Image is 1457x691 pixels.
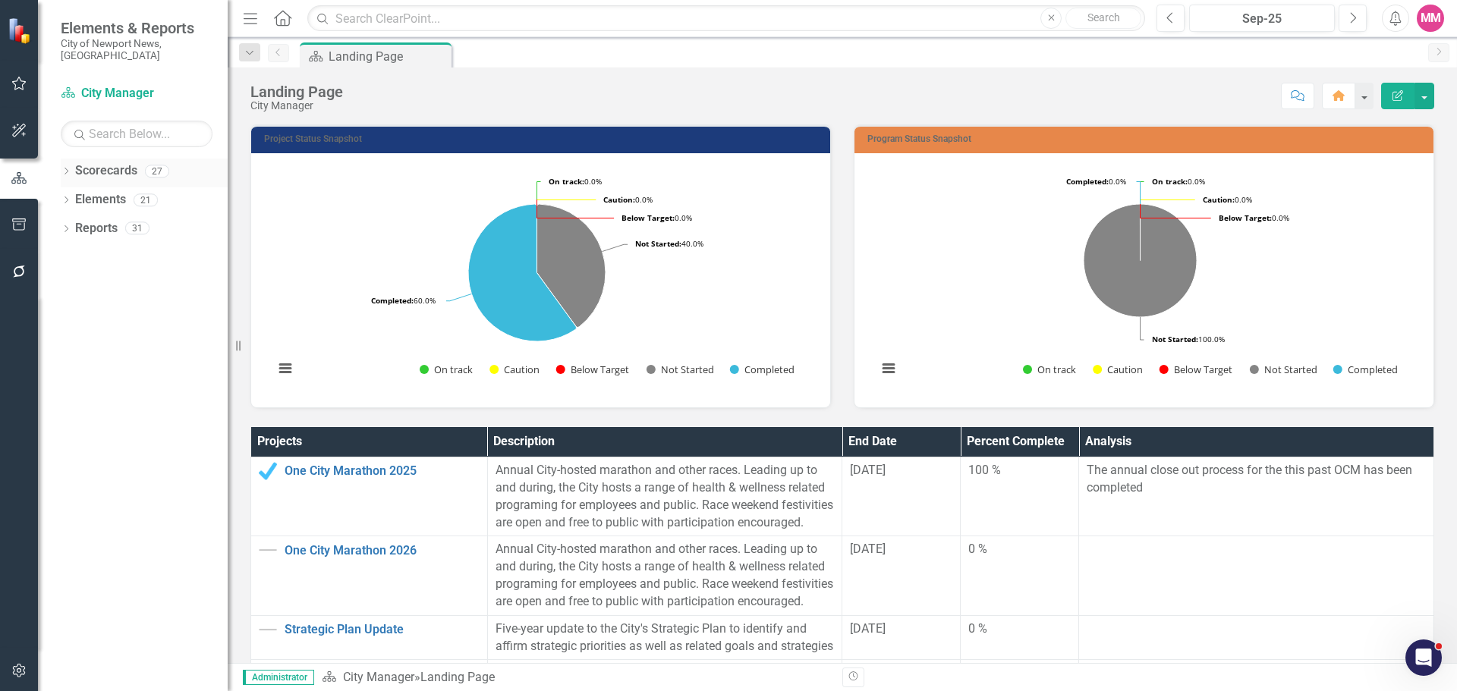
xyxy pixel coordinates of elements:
[266,165,807,392] svg: Interactive chart
[75,191,126,209] a: Elements
[61,85,212,102] a: City Manager
[961,457,1079,536] td: Double-Click to Edit
[878,358,899,379] button: View chart menu, Chart
[259,462,277,480] img: Completed
[1079,536,1434,615] td: Double-Click to Edit
[867,134,1426,144] h3: Program Status Snapshot
[549,176,584,187] tspan: On track:
[468,204,577,341] path: Completed, 3.
[1405,639,1442,676] iframe: Intercom live chat
[635,238,703,249] text: 40.0%
[243,670,314,685] span: Administrator
[264,134,823,144] h3: Project Status Snapshot
[61,37,212,62] small: City of Newport News, [GEOGRAPHIC_DATA]
[329,47,448,66] div: Landing Page
[622,212,675,223] tspan: Below Target:
[420,363,473,376] button: Show On track
[496,541,835,610] p: Annual City-hosted marathon and other races. Leading up to and during, the City hosts a range of ...
[603,194,635,205] tspan: Caution:
[275,358,296,379] button: View chart menu, Chart
[1264,363,1317,376] text: Not Started
[487,615,842,660] td: Double-Click to Edit
[635,238,681,249] tspan: Not Started:
[661,363,714,376] text: Not Started
[251,536,488,615] td: Double-Click to Edit Right Click for Context Menu
[850,542,886,556] span: [DATE]
[371,295,414,306] tspan: Completed:
[145,165,169,177] div: 27
[1152,334,1198,344] tspan: Not Started:
[487,536,842,615] td: Double-Click to Edit
[968,462,1071,479] div: 100 %
[1066,176,1126,187] text: 0.0%
[285,464,480,478] a: One City Marathon 2025
[1084,204,1197,317] path: Not Started, 2.
[961,615,1079,660] td: Double-Click to Edit
[1152,334,1225,344] text: 100.0%
[556,363,630,376] button: Show Below Target
[307,5,1145,32] input: Search ClearPoint...
[1093,363,1143,376] button: Show Caution
[850,621,886,636] span: [DATE]
[259,620,277,639] img: Not Started
[870,165,1418,392] div: Chart. Highcharts interactive chart.
[1417,5,1444,32] button: MM
[1194,10,1330,28] div: Sep-25
[487,457,842,536] td: Double-Click to Edit
[647,363,713,376] button: Show Not Started
[1023,363,1076,376] button: Show On track
[537,204,606,327] path: Not Started, 2.
[61,19,212,37] span: Elements & Reports
[1219,212,1272,223] tspan: Below Target:
[1203,194,1235,205] tspan: Caution:
[489,363,540,376] button: Show Caution
[496,462,835,531] p: Annual City-hosted marathon and other races. Leading up to and during, the City hosts a range of ...
[1066,176,1109,187] tspan: Completed:
[842,457,961,536] td: Double-Click to Edit
[842,615,961,660] td: Double-Click to Edit
[968,541,1071,558] div: 0 %
[259,541,277,559] img: Not Started
[125,222,149,235] div: 31
[1087,11,1120,24] span: Search
[870,165,1411,392] svg: Interactive chart
[850,463,886,477] span: [DATE]
[622,212,692,223] text: 0.0%
[75,220,118,237] a: Reports
[371,295,436,306] text: 60.0%
[134,193,158,206] div: 21
[1152,176,1205,187] text: 0.0%
[1160,363,1233,376] button: Show Below Target
[1087,462,1426,497] p: The annual close out process for the this past OCM has been completed
[61,121,212,147] input: Search Below...
[251,457,488,536] td: Double-Click to Edit Right Click for Context Menu
[322,669,831,686] div: »
[285,544,480,558] a: One City Marathon 2026
[549,176,602,187] text: 0.0%
[968,620,1071,638] div: 0 %
[75,162,137,180] a: Scorecards
[961,536,1079,615] td: Double-Click to Edit
[603,194,653,205] text: 0.0%
[251,615,488,660] td: Double-Click to Edit Right Click for Context Menu
[1219,212,1289,223] text: 0.0%
[1065,8,1141,29] button: Search
[1079,457,1434,536] td: Double-Click to Edit
[1079,615,1434,660] td: Double-Click to Edit
[250,100,343,112] div: City Manager
[730,363,795,376] button: Show Completed
[842,536,961,615] td: Double-Click to Edit
[420,670,495,684] div: Landing Page
[8,17,34,43] img: ClearPoint Strategy
[250,83,343,100] div: Landing Page
[496,620,835,655] p: Five-year update to the City's Strategic Plan to identify and affirm strategic priorities as well...
[343,670,414,684] a: City Manager
[285,623,480,636] a: Strategic Plan Update
[1333,363,1398,376] button: Show Completed
[266,165,815,392] div: Chart. Highcharts interactive chart.
[1189,5,1335,32] button: Sep-25
[1152,176,1188,187] tspan: On track:
[1250,363,1317,376] button: Show Not Started
[1203,194,1252,205] text: 0.0%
